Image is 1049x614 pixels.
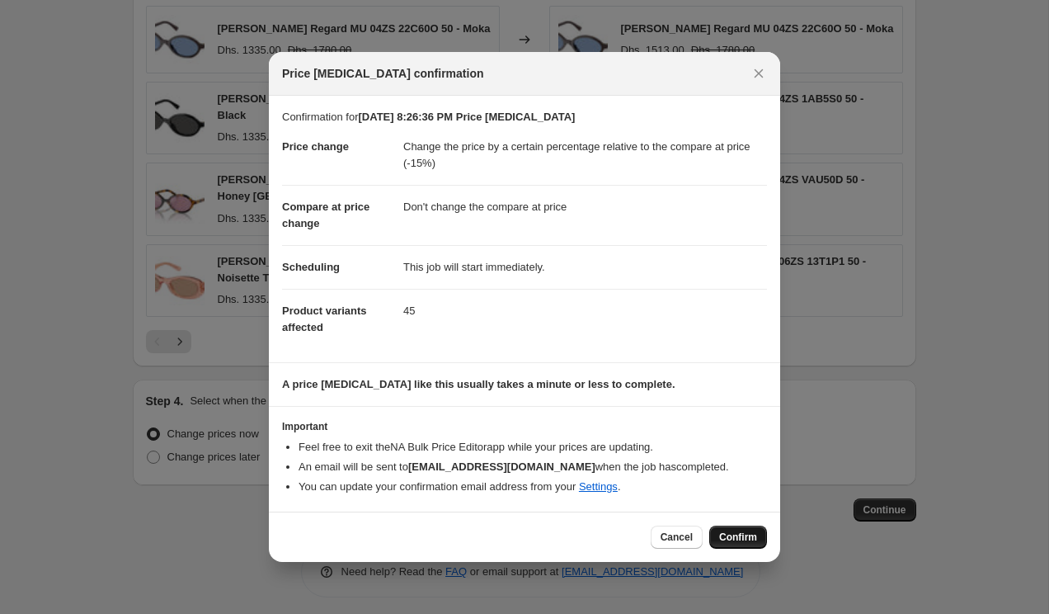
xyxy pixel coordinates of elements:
button: Confirm [709,526,767,549]
span: Price [MEDICAL_DATA] confirmation [282,65,484,82]
li: Feel free to exit the NA Bulk Price Editor app while your prices are updating. [299,439,767,456]
dd: This job will start immediately. [403,245,767,289]
b: [DATE] 8:26:36 PM Price [MEDICAL_DATA] [358,111,575,123]
button: Cancel [651,526,703,549]
dd: Change the price by a certain percentage relative to the compare at price (-15%) [403,125,767,185]
a: Settings [579,480,618,493]
dd: Don't change the compare at price [403,185,767,229]
button: Close [747,62,770,85]
span: Price change [282,140,349,153]
b: [EMAIL_ADDRESS][DOMAIN_NAME] [408,460,595,473]
span: Cancel [661,531,693,544]
p: Confirmation for [282,109,767,125]
dd: 45 [403,289,767,333]
li: An email will be sent to when the job has completed . [299,459,767,475]
b: A price [MEDICAL_DATA] like this usually takes a minute or less to complete. [282,378,675,390]
span: Product variants affected [282,305,367,333]
span: Scheduling [282,261,340,273]
li: You can update your confirmation email address from your . [299,479,767,495]
h3: Important [282,420,767,433]
span: Confirm [719,531,757,544]
span: Compare at price change [282,201,369,229]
